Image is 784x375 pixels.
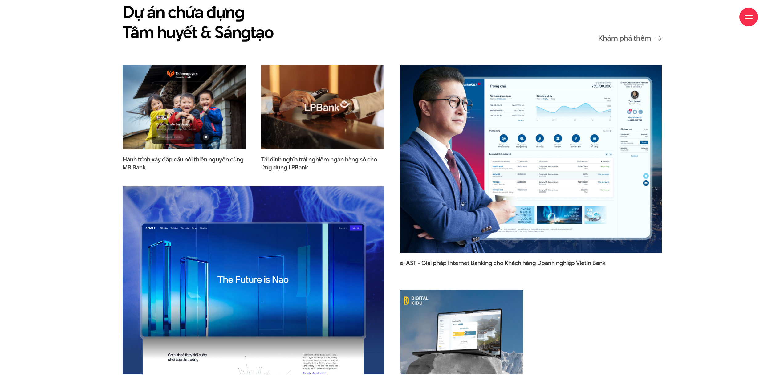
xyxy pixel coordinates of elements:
span: Bank [592,259,606,267]
span: pháp [433,259,447,267]
a: Tái định nghĩa trải nghiệm ngân hàng số choứng dụng LPBank [261,156,384,171]
span: Khách [505,259,521,267]
span: Doanh [537,259,555,267]
span: Internet [448,259,469,267]
a: eFAST - Giải pháp Internet Banking cho Khách hàng Doanh nghiệp Vietin Bank [400,259,662,275]
a: Hành trình xây đắp cầu nối thiện nguyện cùngMB Bank [123,156,246,171]
span: Giải [421,259,432,267]
span: cho [494,259,503,267]
span: Banking [471,259,492,267]
span: eFAST [400,259,416,267]
span: Vietin [576,259,591,267]
span: hàng [522,259,536,267]
span: Tái định nghĩa trải nghiệm ngân hàng số cho [261,156,384,171]
h2: Dự án chứa đựn Tâm huyết & Sán tạo [123,2,274,42]
span: Hành trình xây đắp cầu nối thiện nguyện cùng [123,156,246,171]
span: nghiệp [556,259,575,267]
a: Khám phá thêm [598,34,662,42]
span: ứng dụng LPBank [261,164,308,172]
span: MB Bank [123,164,146,172]
span: - [418,259,420,267]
